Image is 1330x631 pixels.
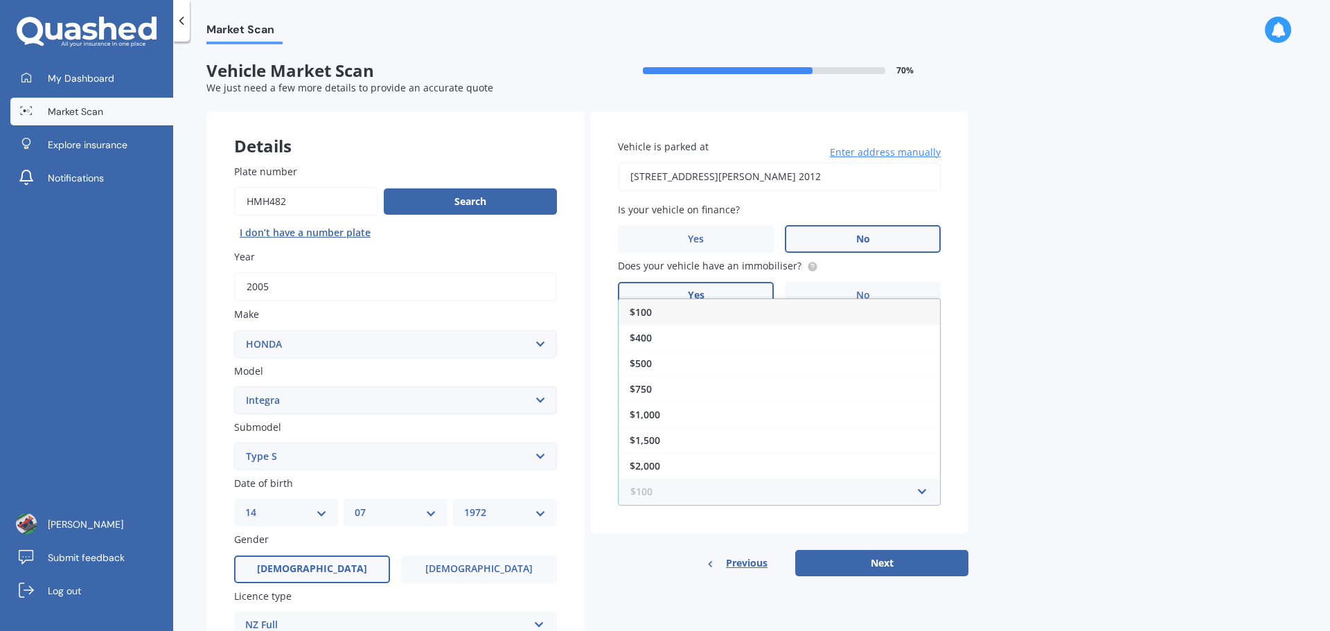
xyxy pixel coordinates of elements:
[384,188,557,215] button: Search
[206,81,493,94] span: We just need a few more details to provide an accurate quote
[726,553,768,574] span: Previous
[206,23,283,42] span: Market Scan
[630,459,660,472] span: $2,000
[630,408,660,421] span: $1,000
[618,140,709,153] span: Vehicle is parked at
[48,105,103,118] span: Market Scan
[856,233,870,245] span: No
[10,164,173,192] a: Notifications
[618,162,941,191] input: Enter address
[630,331,652,344] span: $400
[234,477,293,490] span: Date of birth
[48,517,123,531] span: [PERSON_NAME]
[896,66,914,75] span: 70 %
[630,305,652,319] span: $100
[234,272,557,301] input: YYYY
[234,187,378,216] input: Enter plate number
[630,357,652,370] span: $500
[234,165,297,178] span: Plate number
[234,222,376,244] button: I don’t have a number plate
[10,64,173,92] a: My Dashboard
[206,112,585,153] div: Details
[16,513,37,534] img: ACg8ocJdzkqFwY5L0A5MBo11aqx7W1k33IXl9D12NEWCv4QDU_D40Eyp=s96-c
[48,551,125,565] span: Submit feedback
[10,131,173,159] a: Explore insurance
[10,510,173,538] a: [PERSON_NAME]
[48,171,104,185] span: Notifications
[630,434,660,447] span: $1,500
[795,550,968,576] button: Next
[234,533,269,546] span: Gender
[688,233,704,245] span: Yes
[10,544,173,571] a: Submit feedback
[630,382,652,396] span: $750
[425,563,533,575] span: [DEMOGRAPHIC_DATA]
[234,308,259,321] span: Make
[48,138,127,152] span: Explore insurance
[830,145,941,159] span: Enter address manually
[688,290,704,301] span: Yes
[48,584,81,598] span: Log out
[10,98,173,125] a: Market Scan
[856,290,870,301] span: No
[234,250,255,263] span: Year
[618,260,801,273] span: Does your vehicle have an immobiliser?
[234,420,281,434] span: Submodel
[257,563,367,575] span: [DEMOGRAPHIC_DATA]
[618,203,740,216] span: Is your vehicle on finance?
[48,71,114,85] span: My Dashboard
[10,577,173,605] a: Log out
[206,61,587,81] span: Vehicle Market Scan
[234,364,263,377] span: Model
[234,589,292,603] span: Licence type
